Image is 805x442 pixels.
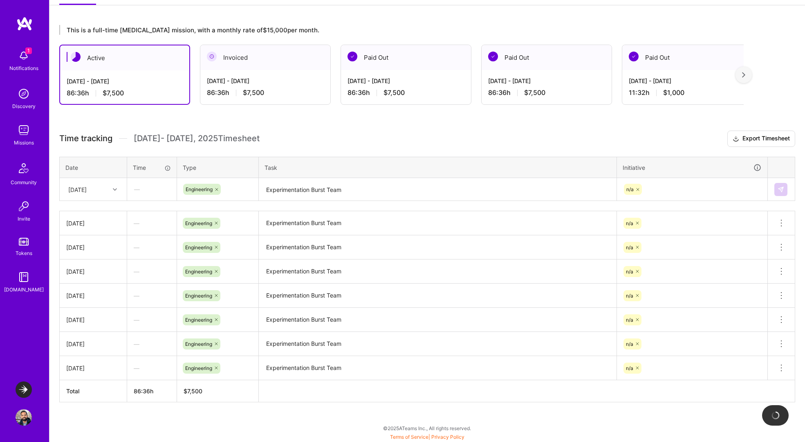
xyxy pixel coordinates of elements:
[348,77,464,85] div: [DATE] - [DATE]
[13,409,34,426] a: User Avatar
[348,52,357,61] img: Paid Out
[66,316,120,324] div: [DATE]
[59,133,112,144] span: Time tracking
[431,434,464,440] a: Privacy Policy
[185,317,212,323] span: Engineering
[771,410,780,420] img: loading
[626,293,633,299] span: n/a
[127,309,177,331] div: —
[185,220,212,226] span: Engineering
[626,186,634,192] span: n/a
[127,237,177,258] div: —
[778,186,784,193] img: Submit
[623,163,762,172] div: Initiative
[626,268,633,275] span: n/a
[68,185,87,194] div: [DATE]
[482,45,612,70] div: Paid Out
[733,135,739,143] i: icon Download
[390,434,428,440] a: Terms of Service
[488,88,605,97] div: 86:36 h
[243,88,264,97] span: $7,500
[626,244,633,250] span: n/a
[390,434,464,440] span: |
[25,47,32,54] span: 1
[66,243,120,252] div: [DATE]
[60,45,189,70] div: Active
[200,45,330,70] div: Invoiced
[16,198,32,214] img: Invite
[66,291,120,300] div: [DATE]
[127,261,177,282] div: —
[260,179,616,201] textarea: Experimentation Burst Team
[113,187,117,192] i: icon Chevron
[127,333,177,355] div: —
[259,157,617,178] th: Task
[103,89,124,97] span: $7,500
[12,102,36,110] div: Discovery
[49,418,805,438] div: © 2025 ATeams Inc., All rights reserved.
[66,340,120,348] div: [DATE]
[348,88,464,97] div: 86:36 h
[207,52,217,61] img: Invoiced
[185,365,212,371] span: Engineering
[341,45,471,70] div: Paid Out
[185,293,212,299] span: Engineering
[66,364,120,372] div: [DATE]
[260,357,616,379] textarea: Experimentation Burst Team
[127,285,177,307] div: —
[260,333,616,355] textarea: Experimentation Burst Team
[134,133,260,144] span: [DATE] - [DATE] , 2025 Timesheet
[488,52,498,61] img: Paid Out
[626,317,633,323] span: n/a
[66,267,120,276] div: [DATE]
[622,45,752,70] div: Paid Out
[16,122,32,138] img: teamwork
[13,381,34,398] a: LaunchDarkly: Experimentation Delivery Team
[67,89,183,97] div: 86:36 h
[177,157,259,178] th: Type
[663,88,684,97] span: $1,000
[133,163,171,172] div: Time
[727,131,795,147] button: Export Timesheet
[16,16,33,31] img: logo
[207,88,324,97] div: 86:36 h
[260,212,616,235] textarea: Experimentation Burst Team
[18,214,30,223] div: Invite
[207,77,324,85] div: [DATE] - [DATE]
[59,25,744,35] div: This is a full-time [MEDICAL_DATA] mission, with a monthly rate of $15,000 per month.
[260,236,616,259] textarea: Experimentation Burst Team
[60,157,127,178] th: Date
[626,220,633,226] span: n/a
[185,244,212,250] span: Engineering
[19,238,29,246] img: tokens
[185,341,212,347] span: Engineering
[260,260,616,283] textarea: Experimentation Burst Team
[177,380,259,402] th: $7,500
[127,357,177,379] div: —
[4,285,44,294] div: [DOMAIN_NAME]
[629,52,639,61] img: Paid Out
[186,186,213,192] span: Engineering
[60,380,127,402] th: Total
[629,88,746,97] div: 11:32 h
[524,88,545,97] span: $7,500
[127,212,177,234] div: —
[626,341,633,347] span: n/a
[260,309,616,331] textarea: Experimentation Burst Team
[71,52,81,62] img: Active
[626,365,633,371] span: n/a
[185,268,212,275] span: Engineering
[742,72,745,78] img: right
[14,138,34,147] div: Missions
[16,249,32,257] div: Tokens
[16,47,32,64] img: bell
[11,178,37,187] div: Community
[383,88,405,97] span: $7,500
[16,409,32,426] img: User Avatar
[67,77,183,86] div: [DATE] - [DATE]
[774,183,788,196] div: null
[629,77,746,85] div: [DATE] - [DATE]
[66,219,120,228] div: [DATE]
[16,381,32,398] img: LaunchDarkly: Experimentation Delivery Team
[128,178,176,200] div: —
